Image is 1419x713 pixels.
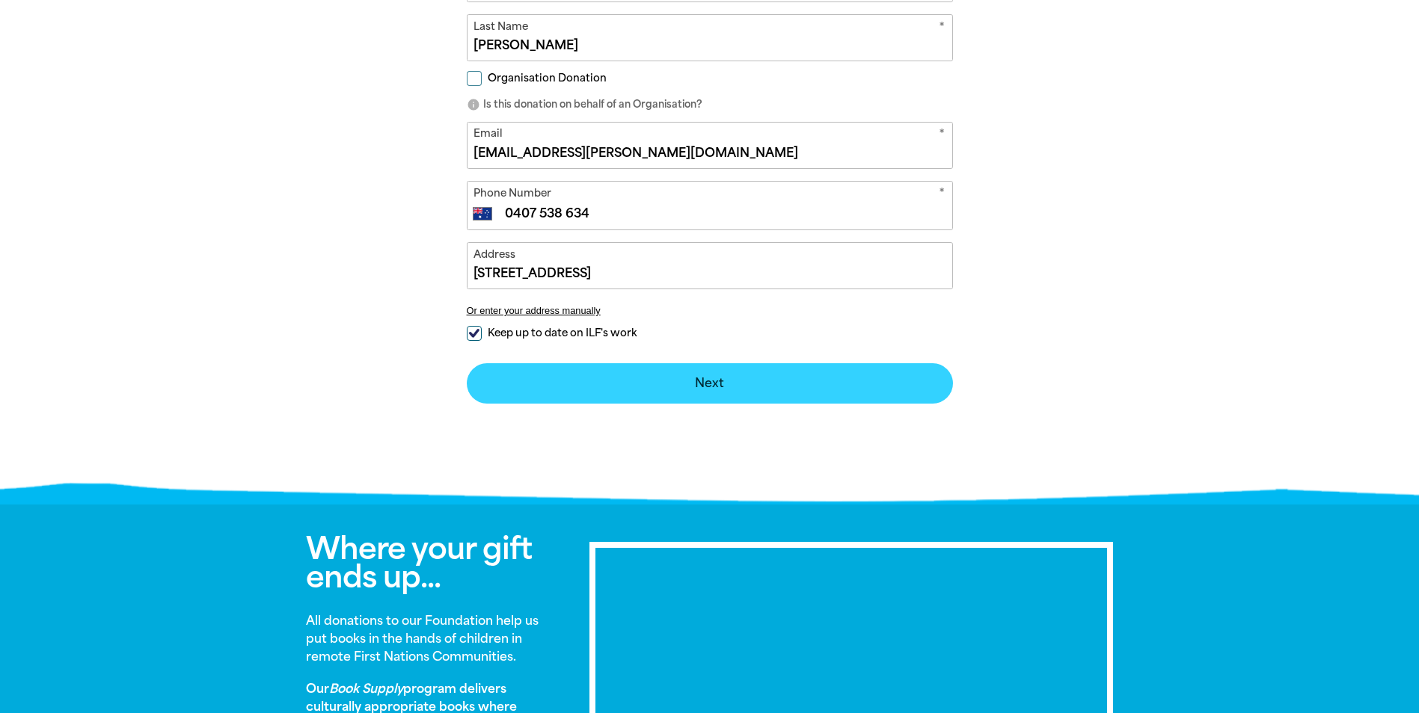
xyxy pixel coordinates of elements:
[488,326,637,340] span: Keep up to date on ILF's work
[467,305,953,316] button: Or enter your address manually
[467,71,482,86] input: Organisation Donation
[329,682,403,696] em: Book Supply
[939,185,945,204] i: Required
[467,363,953,404] button: Next
[467,326,482,341] input: Keep up to date on ILF's work
[488,71,607,85] span: Organisation Donation
[306,614,539,664] strong: All donations to our Foundation help us put books in the hands of children in remote First Nation...
[467,98,480,111] i: info
[467,97,953,112] p: Is this donation on behalf of an Organisation?
[306,531,532,595] span: Where your gift ends up...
